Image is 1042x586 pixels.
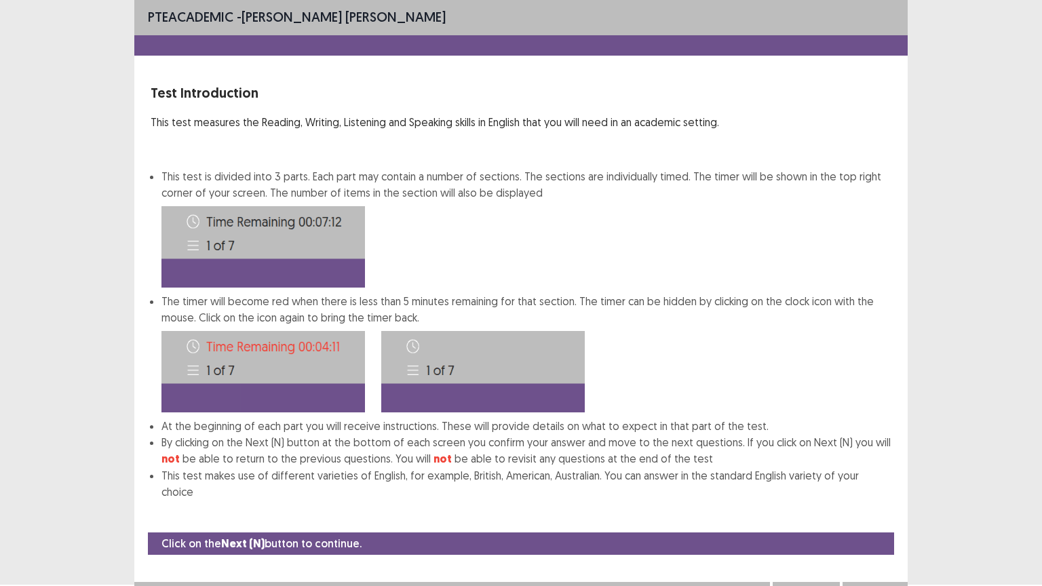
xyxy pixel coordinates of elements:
[381,331,585,412] img: Time-image
[161,293,891,418] li: The timer will become red when there is less than 5 minutes remaining for that section. The timer...
[161,434,891,467] li: By clicking on the Next (N) button at the bottom of each screen you confirm your answer and move ...
[161,467,891,500] li: This test makes use of different varieties of English, for example, British, American, Australian...
[161,452,180,466] strong: not
[161,331,365,412] img: Time-image
[161,168,891,288] li: This test is divided into 3 parts. Each part may contain a number of sections. The sections are i...
[151,83,891,103] p: Test Introduction
[151,114,891,130] p: This test measures the Reading, Writing, Listening and Speaking skills in English that you will n...
[221,536,265,551] strong: Next (N)
[148,8,233,25] span: PTE academic
[433,452,452,466] strong: not
[148,7,446,27] p: - [PERSON_NAME] [PERSON_NAME]
[161,206,365,288] img: Time-image
[161,418,891,434] li: At the beginning of each part you will receive instructions. These will provide details on what t...
[161,535,362,552] p: Click on the button to continue.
